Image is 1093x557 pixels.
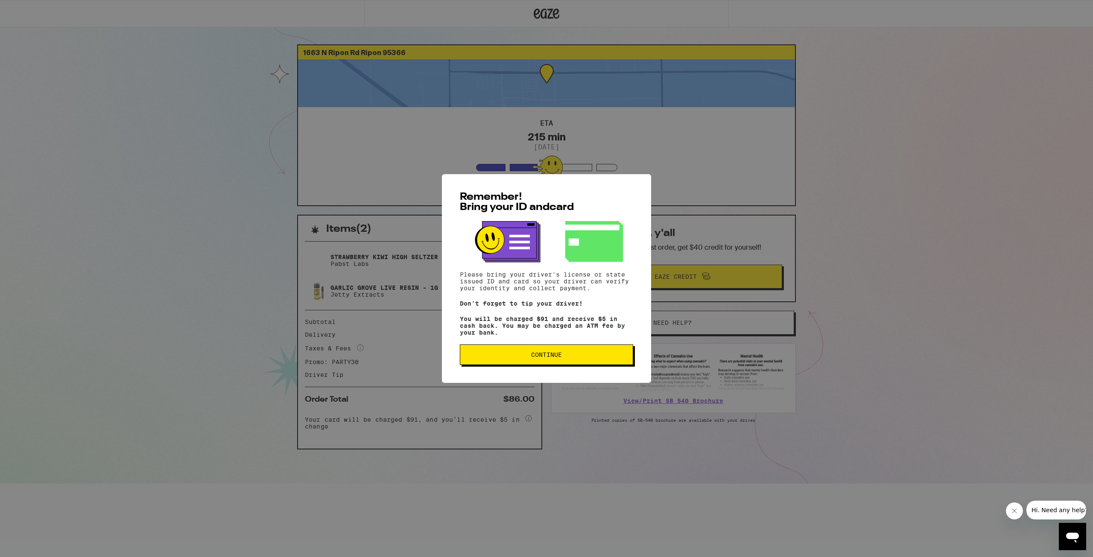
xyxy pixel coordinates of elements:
[460,192,574,213] span: Remember! Bring your ID and card
[460,271,633,292] p: Please bring your driver's license or state issued ID and card so your driver can verify your ide...
[1026,501,1086,519] iframe: Message from company
[460,315,633,336] p: You will be charged $91 and receive $5 in cash back. You may be charged an ATM fee by your bank.
[531,352,562,358] span: Continue
[5,6,61,13] span: Hi. Need any help?
[460,344,633,365] button: Continue
[1006,502,1023,519] iframe: Close message
[1059,523,1086,550] iframe: Button to launch messaging window
[460,300,633,307] p: Don't forget to tip your driver!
